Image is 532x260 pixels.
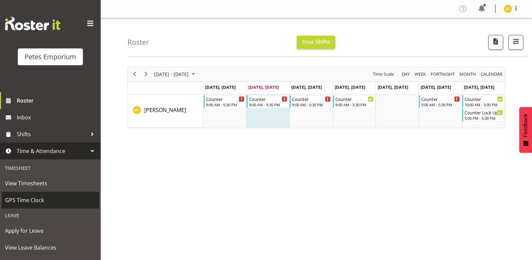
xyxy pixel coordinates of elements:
button: Timeline Day [401,70,411,78]
div: Eva Vailini"s event - Counter Begin From Tuesday, August 19, 2025 at 9:00:00 AM GMT+12:00 Ends At... [247,95,289,108]
span: Apply for Leave [5,226,96,236]
div: 9:00 AM - 5:30 PM [421,102,460,107]
span: Shifts [17,129,87,139]
span: [DATE] - [DATE] [153,70,189,78]
a: View Leave Balances [2,239,99,256]
div: Counter [292,96,330,102]
button: Feedback - Show survey [519,107,532,153]
button: Month [480,70,504,78]
span: [DATE], [DATE] [291,84,322,90]
div: August 18 - 24, 2025 [152,67,199,81]
div: Leave [2,209,99,222]
span: Your Shifts [302,38,330,45]
span: [DATE], [DATE] [205,84,236,90]
button: Previous [130,70,139,78]
div: 10:00 AM - 5:00 PM [465,102,503,107]
button: Timeline Month [458,70,477,78]
button: Timeline Week [414,70,427,78]
div: Eva Vailini"s event - Counter Begin From Monday, August 18, 2025 at 9:00:00 AM GMT+12:00 Ends At ... [204,95,246,108]
span: View Timesheets [5,178,96,188]
span: Time Scale [372,70,394,78]
div: Counter [335,96,374,102]
a: GPS Time Clock [2,192,99,209]
div: previous period [129,67,140,81]
img: eva-vailini10223.jpg [504,5,512,13]
div: Eva Vailini"s event - Counter Begin From Saturday, August 23, 2025 at 9:00:00 AM GMT+12:00 Ends A... [419,95,461,108]
div: Counter [465,96,503,102]
span: Feedback [523,114,529,137]
div: 9:00 AM - 5:30 PM [206,102,244,107]
div: Timesheet [2,161,99,175]
div: Counter [249,96,287,102]
span: Roster [17,96,97,106]
span: [DATE], [DATE] [248,84,279,90]
span: View Leave Balances [5,243,96,253]
span: [DATE], [DATE] [378,84,408,90]
div: 5:00 PM - 5:30 PM [465,115,503,121]
div: Eva Vailini"s event - Counter Lock Up Begin From Sunday, August 24, 2025 at 5:00:00 PM GMT+12:00 ... [462,109,504,121]
span: Time & Attendance [17,146,87,156]
td: Eva Vailini resource [128,95,203,128]
div: Counter [421,96,460,102]
button: Your Shifts [297,36,335,49]
div: 9:00 AM - 5:30 PM [249,102,287,107]
span: Week [414,70,427,78]
span: Inbox [17,112,97,122]
a: View Timesheets [2,175,99,192]
button: Filter Shifts [509,35,523,50]
button: August 2025 [153,70,198,78]
div: Eva Vailini"s event - Counter Begin From Wednesday, August 20, 2025 at 9:00:00 AM GMT+12:00 Ends ... [290,95,332,108]
div: Eva Vailini"s event - Counter Begin From Sunday, August 24, 2025 at 10:00:00 AM GMT+12:00 Ends At... [462,95,504,108]
div: 9:00 AM - 5:30 PM [335,102,374,107]
button: Fortnight [430,70,456,78]
span: Day [401,70,410,78]
a: [PERSON_NAME] [144,106,186,114]
span: [DATE], [DATE] [335,84,365,90]
div: 9:00 AM - 5:30 PM [292,102,330,107]
div: Petes Emporium [25,52,76,62]
div: next period [140,67,152,81]
span: calendar [480,70,503,78]
button: Download a PDF of the roster according to the set date range. [488,35,503,50]
table: Timeline Week of August 19, 2025 [203,95,505,128]
span: Fortnight [430,70,455,78]
div: Timeline Week of August 19, 2025 [128,67,505,128]
button: Next [142,70,151,78]
div: Eva Vailini"s event - Counter Begin From Thursday, August 21, 2025 at 9:00:00 AM GMT+12:00 Ends A... [333,95,375,108]
span: [DATE], [DATE] [464,84,494,90]
button: Time Scale [372,70,395,78]
img: Rosterit website logo [5,17,60,30]
div: Counter Lock Up [465,109,503,116]
div: Counter [206,96,244,102]
h4: Roster [128,38,149,46]
span: [DATE], [DATE] [421,84,451,90]
a: Apply for Leave [2,222,99,239]
span: GPS Time Clock [5,195,96,205]
span: Month [459,70,477,78]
